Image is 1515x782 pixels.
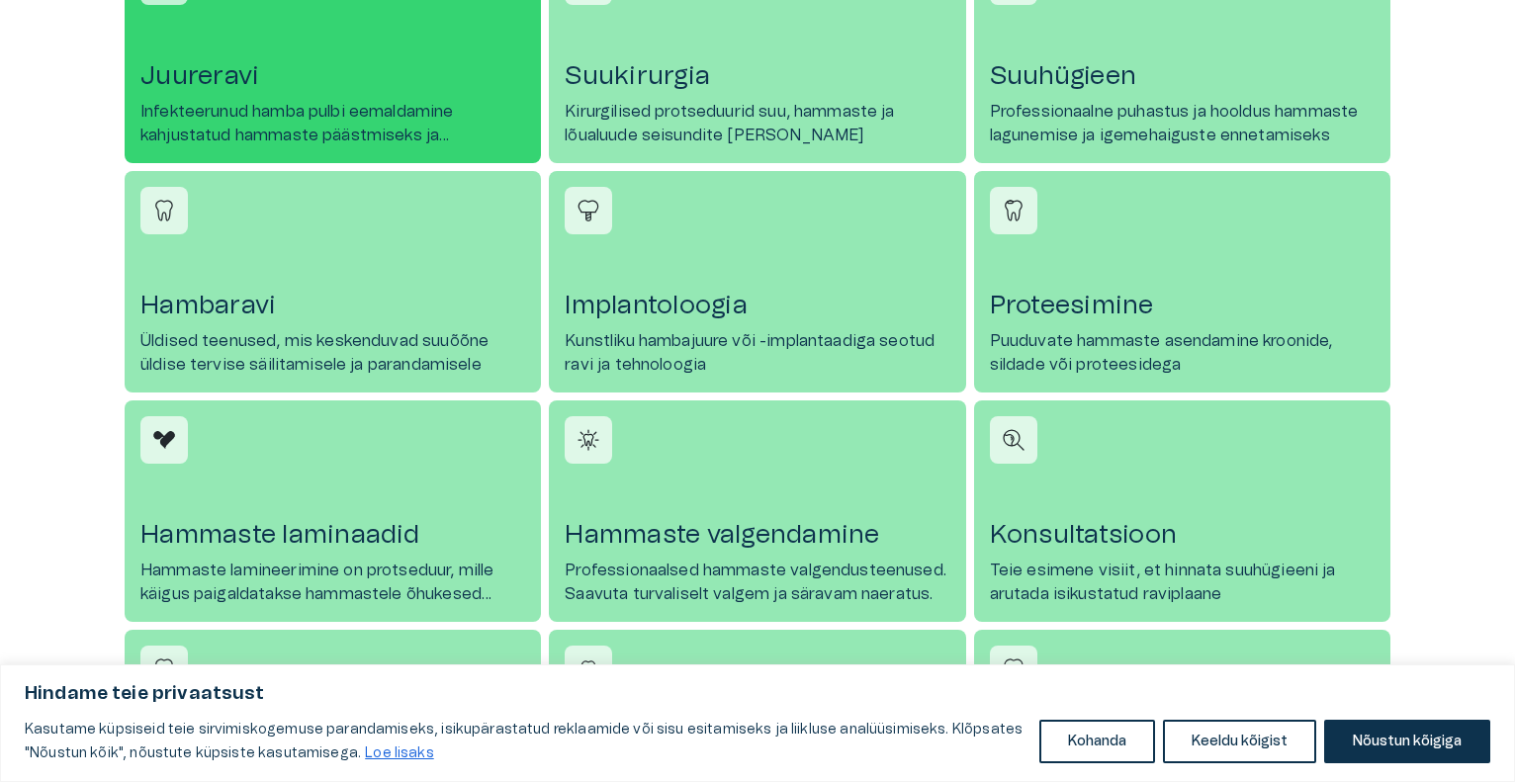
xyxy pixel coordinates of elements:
[574,654,603,684] img: Ortodontia icon
[565,290,949,321] h4: Implantoloogia
[999,425,1028,455] img: Konsultatsioon icon
[101,16,131,32] span: Help
[140,60,525,92] h4: Juureravi
[565,519,949,551] h4: Hammaste valgendamine
[990,519,1375,551] h4: Konsultatsioon
[990,100,1375,147] p: Professionaalne puhastus ja hooldus hammaste lagunemise ja igemehaiguste ennetamiseks
[990,329,1375,377] p: Puuduvate hammaste asendamine kroonide, sildade või proteesidega
[999,196,1028,225] img: Proteesimine icon
[140,329,525,377] p: Üldised teenused, mis keskenduvad suuõõne üldise tervise säilitamisele ja parandamisele
[565,559,949,606] p: Professionaalsed hammaste valgendusteenused. Saavuta turvaliselt valgem ja säravam naeratus.
[140,559,525,606] p: Hammaste lamineerimine on protseduur, mille käigus paigaldatakse hammastele õhukesed keraamilised...
[990,559,1375,606] p: Teie esimene visiit, et hinnata suuhügieeni ja arutada isikustatud raviplaane
[990,290,1375,321] h4: Proteesimine
[140,290,525,321] h4: Hambaravi
[1163,720,1316,763] button: Keeldu kõigist
[1324,720,1490,763] button: Nõustun kõigiga
[149,425,179,455] img: Hammaste laminaadid icon
[140,519,525,551] h4: Hammaste laminaadid
[140,100,525,147] p: Infekteerunud hamba pulbi eemaldamine kahjustatud hammaste päästmiseks ja taastamiseks
[565,60,949,92] h4: Suukirurgia
[574,196,603,225] img: Implantoloogia icon
[565,329,949,377] p: Kunstliku hambajuure või -implantaadiga seotud ravi ja tehnoloogia
[25,718,1025,765] p: Kasutame küpsiseid teie sirvimiskogemuse parandamiseks, isikupärastatud reklaamide või sisu esita...
[574,425,603,455] img: Hammaste valgendamine icon
[999,654,1028,684] img: Igemete ravi icon
[25,682,1490,706] p: Hindame teie privaatsust
[149,196,179,225] img: Hambaravi icon
[565,100,949,147] p: Kirurgilised protseduurid suu, hammaste ja lõualuude seisundite [PERSON_NAME]
[1039,720,1155,763] button: Kohanda
[990,60,1375,92] h4: Suuhügieen
[149,654,179,684] img: Taastav hambaravi icon
[364,745,435,761] a: Loe lisaks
